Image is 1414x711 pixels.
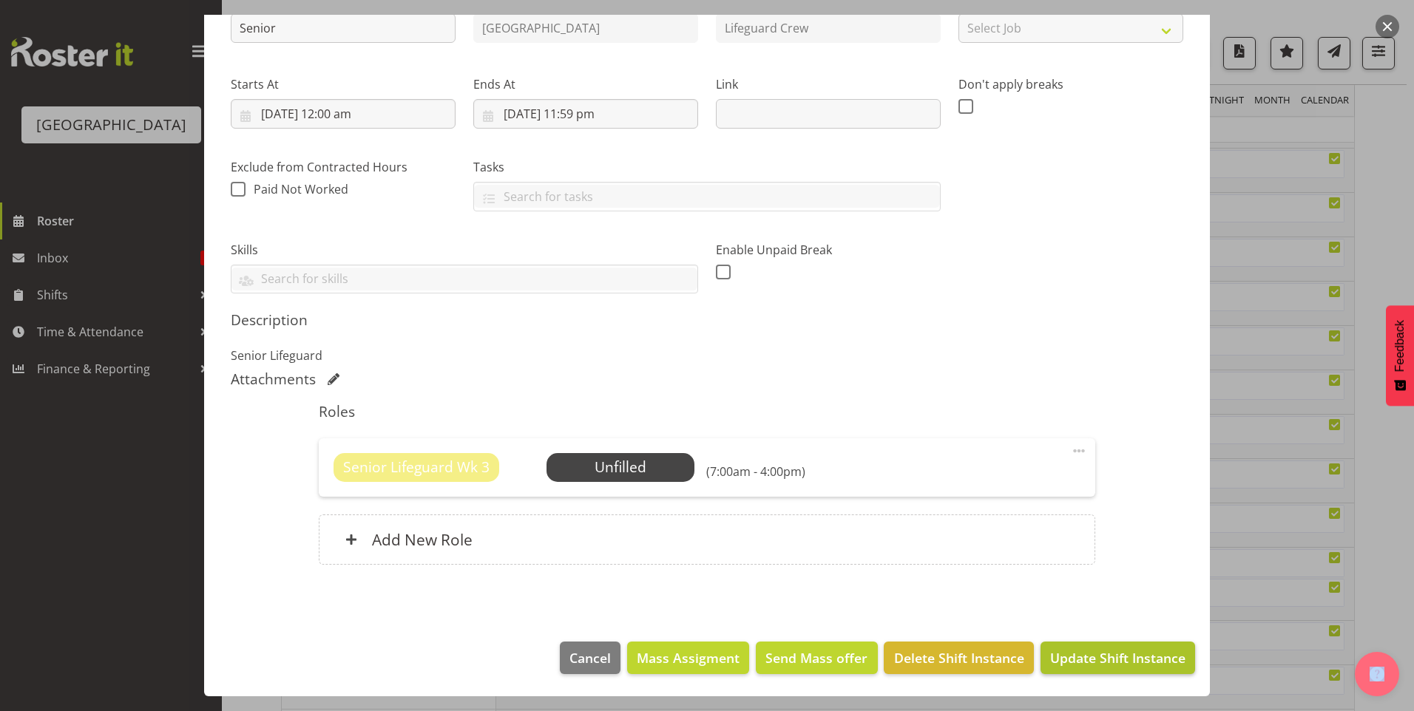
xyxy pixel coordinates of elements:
span: Cancel [569,648,611,667]
h5: Attachments [231,370,316,388]
span: Unfilled [595,457,646,477]
span: Mass Assigment [637,648,740,667]
span: Paid Not Worked [254,181,348,197]
input: Click to select... [231,99,456,129]
label: Tasks [473,158,941,176]
input: Shift Instance Name [231,13,456,43]
button: Delete Shift Instance [884,642,1033,674]
input: Search for tasks [474,185,940,208]
label: Don't apply breaks [958,75,1183,93]
label: Link [716,75,941,93]
span: Feedback [1393,320,1407,372]
input: Click to select... [473,99,698,129]
h6: (7:00am - 4:00pm) [706,464,805,479]
button: Feedback - Show survey [1386,305,1414,406]
button: Mass Assigment [627,642,749,674]
h5: Description [231,311,1183,329]
p: Senior Lifeguard [231,347,1183,364]
label: Exclude from Contracted Hours [231,158,456,176]
input: Search for skills [231,268,697,290]
label: Ends At [473,75,698,93]
span: Delete Shift Instance [894,648,1024,667]
label: Skills [231,241,698,259]
span: Send Mass offer [765,648,867,667]
button: Cancel [560,642,620,674]
label: Enable Unpaid Break [716,241,941,259]
button: Send Mass offer [756,642,877,674]
button: Update Shift Instance [1041,642,1195,674]
label: Starts At [231,75,456,93]
span: Update Shift Instance [1050,648,1185,667]
h6: Add New Role [372,530,473,549]
span: Senior Lifeguard Wk 3 [343,457,490,478]
h5: Roles [319,403,1095,421]
img: help-xxl-2.png [1370,667,1384,681]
